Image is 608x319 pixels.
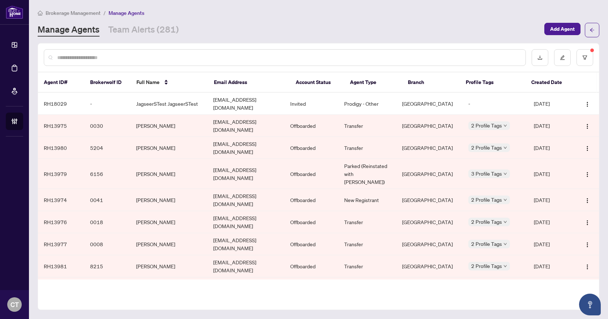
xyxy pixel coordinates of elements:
[471,262,502,270] span: 2 Profile Tags
[396,255,463,277] td: [GEOGRAPHIC_DATA]
[528,93,574,115] td: [DATE]
[130,255,207,277] td: [PERSON_NAME]
[130,277,207,299] td: [PERSON_NAME]
[207,137,284,159] td: [EMAIL_ADDRESS][DOMAIN_NAME]
[38,159,84,189] td: RH13979
[584,123,590,129] img: Logo
[130,115,207,137] td: [PERSON_NAME]
[344,72,402,93] th: Agent Type
[584,146,590,151] img: Logo
[396,93,463,115] td: [GEOGRAPHIC_DATA]
[38,189,84,211] td: RH13974
[284,115,338,137] td: Offboarded
[463,93,528,115] td: -
[396,137,463,159] td: [GEOGRAPHIC_DATA]
[471,196,502,204] span: 2 Profile Tags
[528,189,574,211] td: [DATE]
[560,55,565,60] span: edit
[338,211,396,233] td: Transfer
[284,137,338,159] td: Offboarded
[528,277,574,299] td: [DATE]
[284,211,338,233] td: Offboarded
[503,220,507,224] span: down
[338,189,396,211] td: New Registrant
[207,277,284,299] td: [EMAIL_ADDRESS][DOMAIN_NAME]
[582,142,593,154] button: Logo
[290,72,344,93] th: Account Status
[38,11,43,16] span: home
[46,10,101,16] span: Brokerage Management
[550,23,575,35] span: Add Agent
[84,189,131,211] td: 0041
[207,255,284,277] td: [EMAIL_ADDRESS][DOMAIN_NAME]
[284,233,338,255] td: Offboarded
[84,159,131,189] td: 6156
[338,93,396,115] td: Prodigy - Other
[131,72,208,93] th: Full Name
[577,49,593,66] button: filter
[528,159,574,189] td: [DATE]
[130,189,207,211] td: [PERSON_NAME]
[84,137,131,159] td: 5204
[284,93,338,115] td: Invited
[396,211,463,233] td: [GEOGRAPHIC_DATA]
[471,218,502,226] span: 2 Profile Tags
[84,233,131,255] td: 0008
[84,115,131,137] td: 0030
[584,220,590,226] img: Logo
[582,194,593,206] button: Logo
[338,233,396,255] td: Transfer
[503,146,507,150] span: down
[582,98,593,109] button: Logo
[338,255,396,277] td: Transfer
[109,10,144,16] span: Manage Agents
[207,211,284,233] td: [EMAIL_ADDRESS][DOMAIN_NAME]
[284,255,338,277] td: Offboarded
[84,72,131,93] th: Brokerwolf ID
[396,159,463,189] td: [GEOGRAPHIC_DATA]
[130,137,207,159] td: [PERSON_NAME]
[396,189,463,211] td: [GEOGRAPHIC_DATA]
[38,72,84,93] th: Agent ID#
[582,168,593,180] button: Logo
[84,93,131,115] td: -
[471,169,502,178] span: 3 Profile Tags
[503,124,507,127] span: down
[584,264,590,270] img: Logo
[38,115,84,137] td: RH13975
[284,189,338,211] td: Offboarded
[503,198,507,202] span: down
[396,233,463,255] td: [GEOGRAPHIC_DATA]
[10,299,19,310] span: CT
[503,172,507,176] span: down
[38,233,84,255] td: RH13977
[471,121,502,130] span: 2 Profile Tags
[460,72,526,93] th: Profile Tags
[528,211,574,233] td: [DATE]
[130,159,207,189] td: [PERSON_NAME]
[38,137,84,159] td: RH13980
[338,277,396,299] td: New Registrant
[207,115,284,137] td: [EMAIL_ADDRESS][DOMAIN_NAME]
[503,242,507,246] span: down
[544,23,580,35] button: Add Agent
[136,78,160,86] span: Full Name
[208,72,290,93] th: Email Address
[528,233,574,255] td: [DATE]
[396,277,463,299] td: [GEOGRAPHIC_DATA]
[38,255,84,277] td: RH13981
[590,28,595,33] span: arrow-left
[207,189,284,211] td: [EMAIL_ADDRESS][DOMAIN_NAME]
[38,277,84,299] td: RH13965
[108,24,179,37] a: Team Alerts (281)
[584,198,590,203] img: Logo
[528,115,574,137] td: [DATE]
[130,211,207,233] td: [PERSON_NAME]
[528,137,574,159] td: [DATE]
[6,5,23,19] img: logo
[284,277,338,299] td: Offboarded
[532,49,548,66] button: download
[554,49,571,66] button: edit
[38,211,84,233] td: RH13976
[38,93,84,115] td: RH18029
